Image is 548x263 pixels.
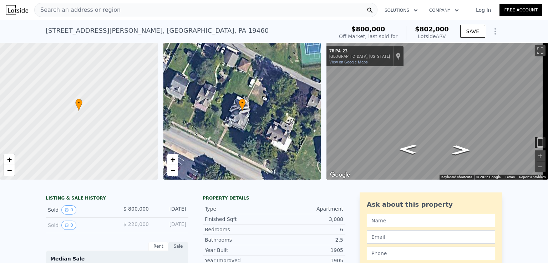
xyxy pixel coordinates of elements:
[488,24,502,38] button: Show Options
[170,166,175,175] span: −
[46,195,188,202] div: LISTING & SALE HISTORY
[46,26,269,36] div: [STREET_ADDRESS][PERSON_NAME] , [GEOGRAPHIC_DATA] , PA 19460
[367,200,495,210] div: Ask about this property
[167,165,178,176] a: Zoom out
[239,99,246,111] div: •
[379,4,423,17] button: Solutions
[75,99,82,111] div: •
[535,161,546,172] button: Zoom out
[48,221,111,230] div: Sold
[423,4,465,17] button: Company
[467,6,499,14] a: Log In
[48,205,111,215] div: Sold
[35,6,121,14] span: Search an address or region
[203,195,345,201] div: Property details
[148,242,168,251] div: Rent
[535,150,546,161] button: Zoom in
[75,100,82,106] span: •
[7,155,12,164] span: +
[339,33,397,40] div: Off Market, last sold for
[167,154,178,165] a: Zoom in
[396,52,401,60] a: Show location on map
[205,216,274,223] div: Finished Sqft
[329,60,368,65] a: View on Google Maps
[505,175,515,179] a: Terms (opens in new tab)
[460,25,485,38] button: SAVE
[367,214,495,227] input: Name
[499,4,542,16] a: Free Account
[329,54,390,59] div: [GEOGRAPHIC_DATA], [US_STATE]
[123,221,149,227] span: $ 220,000
[274,236,343,243] div: 2.5
[123,206,149,212] span: $ 800,000
[154,205,186,215] div: [DATE]
[6,5,28,15] img: Lotside
[7,166,12,175] span: −
[535,137,546,148] button: Toggle motion tracking
[476,175,501,179] span: © 2025 Google
[274,247,343,254] div: 1905
[328,170,352,180] img: Google
[239,100,246,106] span: •
[205,205,274,212] div: Type
[535,45,546,56] button: Toggle fullscreen view
[329,48,390,54] div: 75 PA-23
[351,25,385,33] span: $800,000
[205,247,274,254] div: Year Built
[168,242,188,251] div: Sale
[519,175,546,179] a: Report a problem
[4,165,15,176] a: Zoom out
[61,205,76,215] button: View historical data
[326,43,548,180] div: Street View
[50,255,184,262] div: Median Sale
[274,216,343,223] div: 3,088
[205,236,274,243] div: Bathrooms
[441,175,472,180] button: Keyboard shortcuts
[328,170,352,180] a: Open this area in Google Maps (opens a new window)
[415,33,449,40] div: Lotside ARV
[274,226,343,233] div: 6
[4,154,15,165] a: Zoom in
[154,221,186,230] div: [DATE]
[415,25,449,33] span: $802,000
[367,247,495,260] input: Phone
[391,142,425,156] path: Go Northwest, Nutt Rd
[326,43,548,180] div: Map
[274,205,343,212] div: Apartment
[205,226,274,233] div: Bedrooms
[444,143,478,157] path: Go East, PA-23
[170,155,175,164] span: +
[61,221,76,230] button: View historical data
[367,230,495,244] input: Email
